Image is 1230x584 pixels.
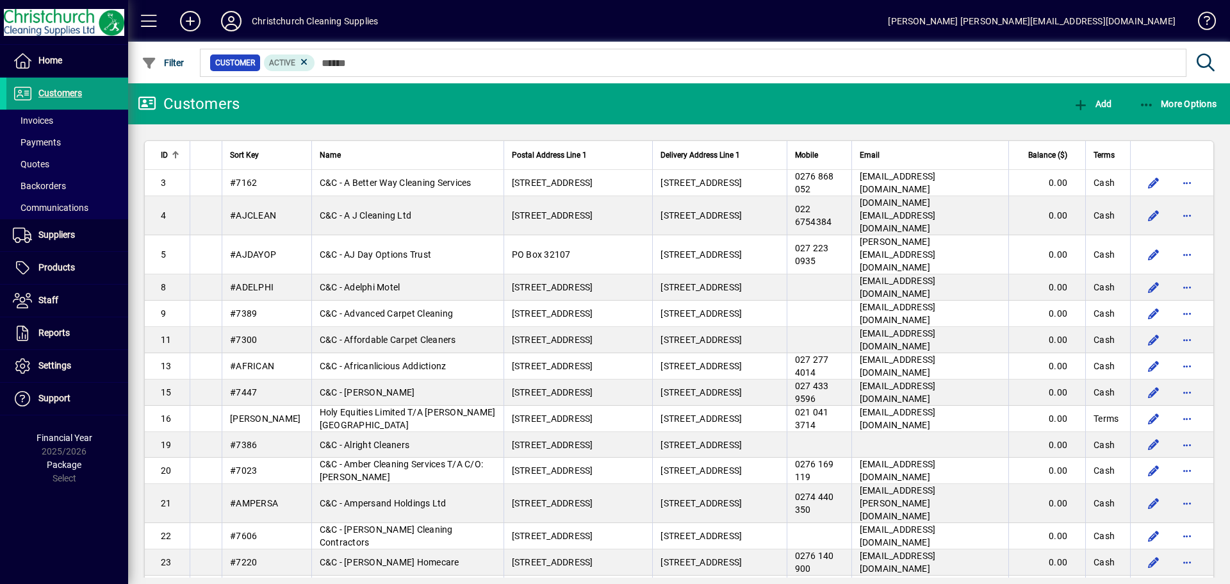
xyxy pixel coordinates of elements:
span: Quotes [13,159,49,169]
a: Support [6,383,128,415]
span: [STREET_ADDRESS] [660,249,742,260]
button: More options [1177,408,1197,429]
span: #7162 [230,178,257,188]
span: 5 [161,249,166,260]
button: Edit [1144,330,1164,350]
span: C&C - Africanlicious Addictionz [320,361,447,371]
span: 0274 440 350 [795,492,834,515]
span: #AFRICAN [230,361,274,371]
span: C&C - Adelphi Motel [320,282,400,292]
span: Cash [1094,530,1115,542]
span: [STREET_ADDRESS] [512,498,593,508]
td: 0.00 [1008,235,1085,274]
button: Edit [1144,356,1164,376]
span: Cash [1094,176,1115,189]
button: More options [1177,382,1197,403]
span: [STREET_ADDRESS] [660,465,742,476]
td: 0.00 [1008,301,1085,327]
span: Cash [1094,497,1115,510]
button: More options [1177,552,1197,572]
span: 11 [161,335,172,345]
span: Cash [1094,360,1115,372]
span: Cash [1094,307,1115,320]
span: [STREET_ADDRESS] [512,210,593,221]
span: [STREET_ADDRESS] [512,387,593,397]
span: [STREET_ADDRESS] [512,413,593,424]
span: Cash [1094,386,1115,399]
span: [STREET_ADDRESS] [660,282,742,292]
a: Home [6,45,128,77]
span: #7389 [230,308,257,319]
span: 0276 169 119 [795,459,834,482]
span: Cash [1094,556,1115,569]
span: C&C - Ampersand Holdings Ltd [320,498,447,508]
span: PO Box 32107 [512,249,571,260]
span: [EMAIL_ADDRESS][DOMAIN_NAME] [860,276,936,299]
button: More options [1177,493,1197,513]
div: [PERSON_NAME] [PERSON_NAME][EMAIL_ADDRESS][DOMAIN_NAME] [888,11,1176,31]
span: 0276 868 052 [795,171,834,194]
span: Sort Key [230,148,259,162]
td: 0.00 [1008,353,1085,380]
span: [EMAIL_ADDRESS][DOMAIN_NAME] [860,355,936,378]
span: [STREET_ADDRESS] [512,465,593,476]
span: [STREET_ADDRESS] [660,210,742,221]
span: C&C - Amber Cleaning Services T/A C/O: [PERSON_NAME] [320,459,484,482]
button: More options [1177,277,1197,297]
span: 23 [161,557,172,567]
span: [STREET_ADDRESS] [660,308,742,319]
td: 0.00 [1008,523,1085,549]
span: 8 [161,282,166,292]
button: Edit [1144,172,1164,193]
span: [STREET_ADDRESS] [660,531,742,541]
td: 0.00 [1008,274,1085,301]
a: Settings [6,350,128,382]
span: 9 [161,308,166,319]
span: C&C - [PERSON_NAME] [320,387,415,397]
span: Cash [1094,281,1115,294]
span: Terms [1094,148,1115,162]
span: 3 [161,178,166,188]
span: [EMAIL_ADDRESS][DOMAIN_NAME] [860,328,936,351]
div: Balance ($) [1017,148,1079,162]
span: Customer [215,56,255,69]
span: Suppliers [38,229,75,240]
button: More Options [1136,92,1220,115]
td: 0.00 [1008,549,1085,576]
button: Add [1070,92,1115,115]
span: Terms [1094,412,1119,425]
span: Home [38,55,62,65]
span: 20 [161,465,172,476]
button: Edit [1144,408,1164,429]
button: More options [1177,526,1197,546]
div: ID [161,148,182,162]
span: [STREET_ADDRESS] [660,557,742,567]
span: C&C - Alright Cleaners [320,440,410,450]
td: 0.00 [1008,406,1085,432]
span: #AJDAYOP [230,249,276,260]
span: #AJCLEAN [230,210,276,221]
span: #7386 [230,440,257,450]
span: C&C - [PERSON_NAME] Homecare [320,557,459,567]
span: #7447 [230,387,257,397]
span: Delivery Address Line 1 [660,148,740,162]
span: 13 [161,361,172,371]
a: Backorders [6,175,128,197]
span: [STREET_ADDRESS] [660,178,742,188]
button: Edit [1144,493,1164,513]
span: #7220 [230,557,257,567]
a: Invoices [6,110,128,131]
div: Email [860,148,1001,162]
button: Edit [1144,526,1164,546]
button: Edit [1144,244,1164,265]
span: 21 [161,498,172,508]
span: [EMAIL_ADDRESS][DOMAIN_NAME] [860,407,936,430]
span: Cash [1094,438,1115,451]
div: Customers [138,94,240,114]
span: [DOMAIN_NAME][EMAIL_ADDRESS][DOMAIN_NAME] [860,197,936,233]
span: C&C - Advanced Carpet Cleaning [320,308,454,319]
td: 0.00 [1008,380,1085,406]
span: C&C - AJ Day Options Trust [320,249,432,260]
span: 16 [161,413,172,424]
span: C&C - [PERSON_NAME] Cleaning Contractors [320,524,453,547]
